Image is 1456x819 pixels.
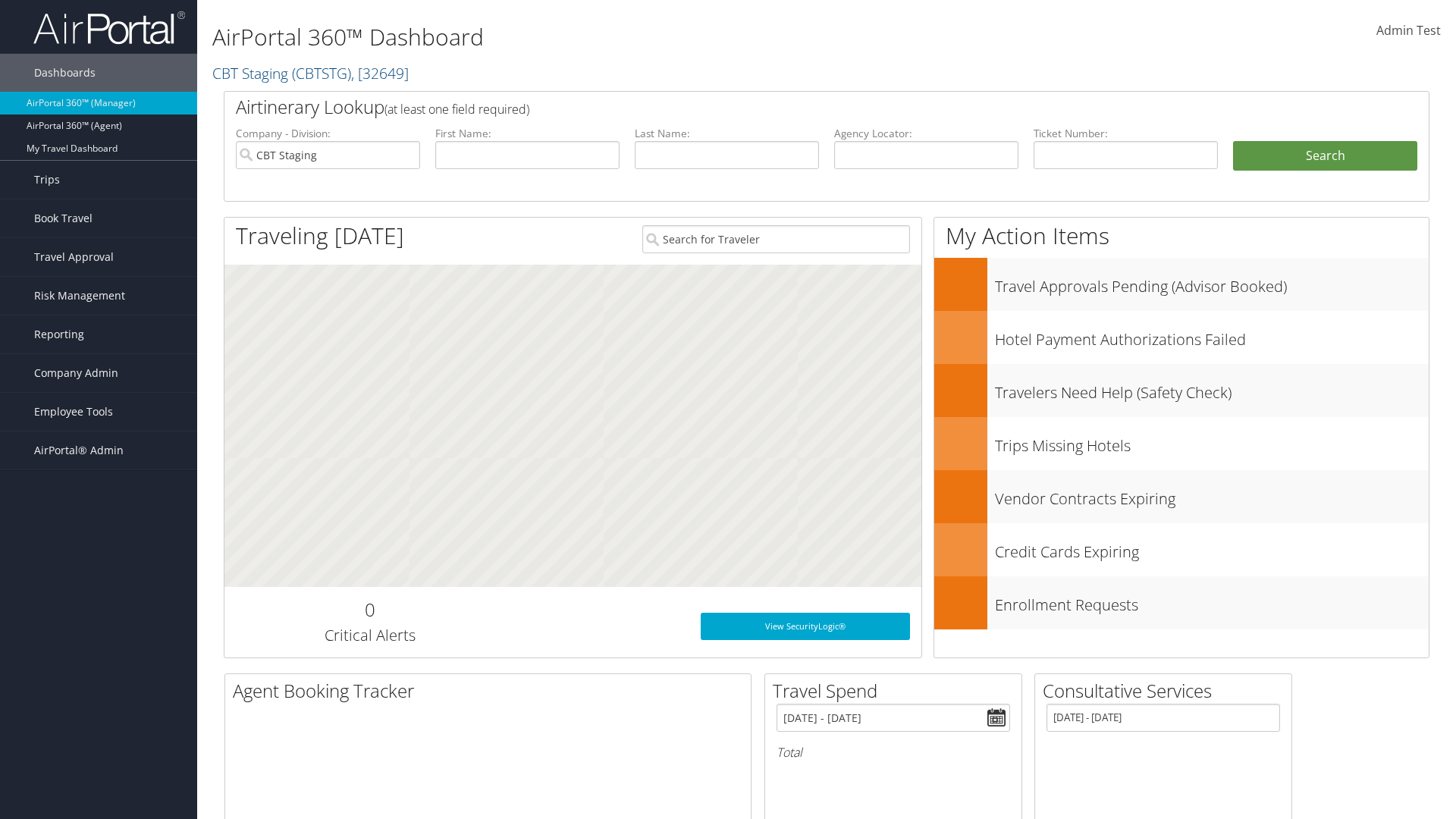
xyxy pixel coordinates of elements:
[236,94,1317,120] h2: Airtinerary Lookup
[934,311,1429,364] a: Hotel Payment Authorizations Failed
[1233,141,1417,171] button: Search
[351,63,409,83] span: , [ 32649 ]
[701,613,910,640] a: View SecurityLogic®
[236,220,404,252] h1: Traveling [DATE]
[34,431,124,469] span: AirPortal® Admin
[34,161,60,199] span: Trips
[384,101,529,118] span: (at least one field required)
[34,238,114,276] span: Travel Approval
[34,354,118,392] span: Company Admin
[34,277,125,315] span: Risk Management
[995,375,1429,403] h3: Travelers Need Help (Safety Check)
[236,625,504,646] h3: Critical Alerts
[212,21,1031,53] h1: AirPortal 360™ Dashboard
[995,534,1429,563] h3: Credit Cards Expiring
[834,126,1018,141] label: Agency Locator:
[934,364,1429,417] a: Travelers Need Help (Safety Check)
[934,258,1429,311] a: Travel Approvals Pending (Advisor Booked)
[212,63,409,83] a: CBT Staging
[773,678,1021,704] h2: Travel Spend
[435,126,620,141] label: First Name:
[34,54,96,92] span: Dashboards
[777,744,1010,761] h6: Total
[34,199,93,237] span: Book Travel
[995,481,1429,510] h3: Vendor Contracts Expiring
[642,225,910,253] input: Search for Traveler
[33,10,185,45] img: airportal-logo.png
[934,576,1429,629] a: Enrollment Requests
[635,126,819,141] label: Last Name:
[934,417,1429,470] a: Trips Missing Hotels
[1034,126,1218,141] label: Ticket Number:
[236,597,504,623] h2: 0
[934,523,1429,576] a: Credit Cards Expiring
[236,126,420,141] label: Company - Division:
[995,587,1429,616] h3: Enrollment Requests
[995,428,1429,457] h3: Trips Missing Hotels
[995,322,1429,350] h3: Hotel Payment Authorizations Failed
[934,220,1429,252] h1: My Action Items
[34,315,84,353] span: Reporting
[292,63,351,83] span: ( CBTSTG )
[233,678,751,704] h2: Agent Booking Tracker
[34,393,113,431] span: Employee Tools
[995,268,1429,297] h3: Travel Approvals Pending (Advisor Booked)
[1376,22,1441,39] span: Admin Test
[1043,678,1291,704] h2: Consultative Services
[934,470,1429,523] a: Vendor Contracts Expiring
[1376,8,1441,55] a: Admin Test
